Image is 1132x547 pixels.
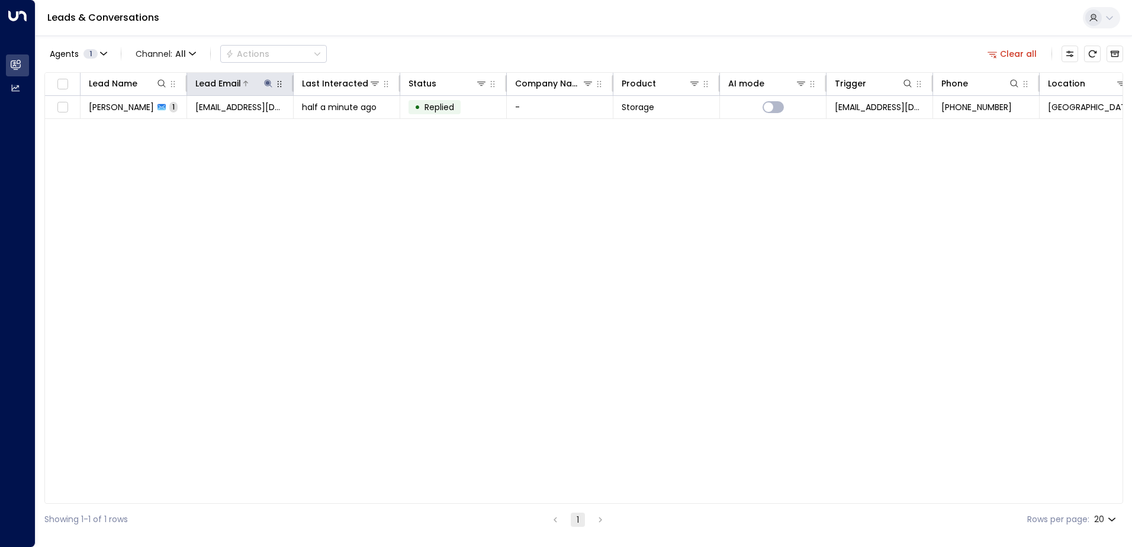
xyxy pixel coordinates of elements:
a: Leads & Conversations [47,11,159,24]
button: Channel:All [131,46,201,62]
div: Last Interacted [302,76,381,91]
span: dofoqeguze@gmail.com [195,101,285,113]
span: Channel: [131,46,201,62]
nav: pagination navigation [548,512,608,527]
span: 1 [83,49,98,59]
div: Product [622,76,700,91]
div: Status [409,76,487,91]
button: Customize [1062,46,1078,62]
div: Lead Email [195,76,274,91]
span: Maya Joyce [89,101,154,113]
div: Trigger [835,76,914,91]
span: Toggle select row [55,100,70,115]
div: Lead Email [195,76,241,91]
div: Phone [941,76,968,91]
div: Status [409,76,436,91]
div: 20 [1094,511,1118,528]
span: half a minute ago [302,101,377,113]
div: Lead Name [89,76,137,91]
span: leads@space-station.co.uk [835,101,924,113]
button: Clear all [983,46,1042,62]
div: Lead Name [89,76,168,91]
div: Showing 1-1 of 1 rows [44,513,128,526]
span: 1 [169,102,178,112]
div: Button group with a nested menu [220,45,327,63]
button: page 1 [571,513,585,527]
span: Replied [424,101,454,113]
div: AI mode [728,76,764,91]
div: Last Interacted [302,76,368,91]
span: +447257445825 [941,101,1012,113]
span: Refresh [1084,46,1101,62]
div: Product [622,76,656,91]
span: All [175,49,186,59]
div: Location [1048,76,1085,91]
div: Location [1048,76,1127,91]
div: Company Name [515,76,582,91]
button: Actions [220,45,327,63]
label: Rows per page: [1027,513,1089,526]
div: Phone [941,76,1020,91]
span: Storage [622,101,654,113]
span: Toggle select all [55,77,70,92]
div: Trigger [835,76,866,91]
td: - [507,96,613,118]
button: Agents1 [44,46,111,62]
div: Actions [226,49,269,59]
button: Archived Leads [1107,46,1123,62]
div: Company Name [515,76,594,91]
div: • [414,97,420,117]
span: Agents [50,50,79,58]
div: AI mode [728,76,807,91]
